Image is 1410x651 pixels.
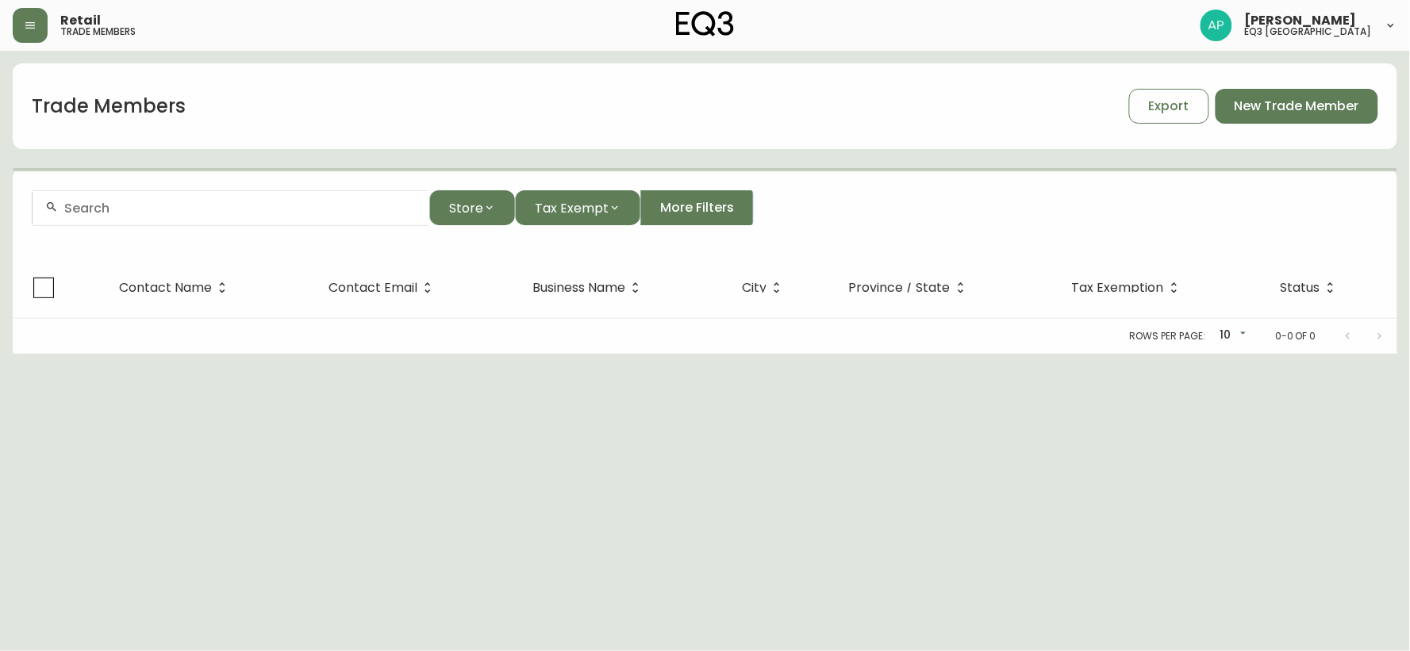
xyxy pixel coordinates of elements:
span: Province / State [849,281,971,295]
span: City [742,281,787,295]
img: logo [676,11,735,36]
span: [PERSON_NAME] [1245,14,1357,27]
button: New Trade Member [1216,89,1378,124]
h1: Trade Members [32,93,186,120]
img: 3897410ab0ebf58098a0828baeda1fcd [1201,10,1232,41]
span: Contact Name [119,281,232,295]
span: Tax Exemption [1072,283,1164,293]
span: Business Name [532,281,646,295]
p: Rows per page: [1130,329,1205,343]
span: Status [1281,281,1341,295]
h5: eq3 [GEOGRAPHIC_DATA] [1245,27,1372,36]
span: New Trade Member [1235,98,1359,115]
span: Tax Exemption [1072,281,1185,295]
h5: trade members [60,27,136,36]
input: Search [64,201,417,216]
p: 0-0 of 0 [1275,329,1316,343]
span: Contact Email [328,283,417,293]
span: Contact Name [119,283,212,293]
span: Store [449,198,483,218]
span: Export [1149,98,1189,115]
span: Tax Exempt [535,198,609,218]
span: Status [1281,283,1320,293]
button: Store [429,190,515,225]
span: Business Name [532,283,625,293]
button: Tax Exempt [515,190,640,225]
button: More Filters [640,190,754,225]
button: Export [1129,89,1209,124]
span: More Filters [660,199,734,216]
span: Retail [60,14,101,27]
span: Province / State [849,283,951,293]
span: City [742,283,766,293]
div: 10 [1212,323,1250,349]
span: Contact Email [328,281,438,295]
